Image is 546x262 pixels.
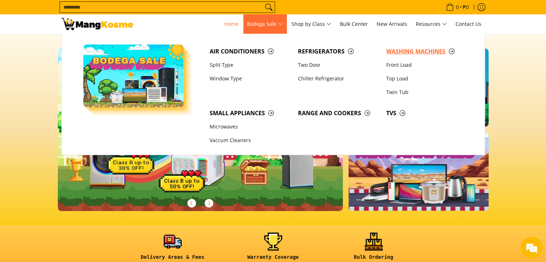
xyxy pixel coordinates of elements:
nav: Main Menu [140,14,485,34]
a: Home [221,14,242,34]
img: Mang Kosme: Your Home Appliances Warehouse Sale Partner! [61,18,133,30]
a: Two Door [294,58,383,72]
span: Washing Machines [386,47,467,56]
span: Bodega Sale [247,20,283,29]
a: Range and Cookers [294,106,383,120]
span: Air Conditioners [210,47,291,56]
span: • [444,3,471,11]
a: Vaccum Cleaners [206,134,294,148]
img: Bodega Sale [83,45,184,107]
span: 0 [455,5,460,10]
span: New Arrivals [377,20,407,27]
span: Resources [416,20,447,29]
a: Bodega Sale [243,14,286,34]
a: Contact Us [452,14,485,34]
a: Top Load [383,72,471,85]
a: Window Type [206,72,294,85]
span: TVs [386,109,467,118]
span: Shop by Class [291,20,331,29]
span: Contact Us [456,20,481,27]
span: Home [224,20,238,27]
span: ₱0 [462,5,470,10]
a: Bulk Center [336,14,372,34]
button: Next [201,195,217,211]
a: Twin Tub [383,85,471,99]
a: Shop by Class [288,14,335,34]
span: Range and Cookers [298,109,379,118]
button: Previous [184,195,200,211]
span: Bulk Center [340,20,368,27]
a: Washing Machines [383,45,471,58]
a: Front Load [383,58,471,72]
a: Refrigerators [294,45,383,58]
a: Small Appliances [206,106,294,120]
a: Chiller Refrigerator [294,72,383,85]
a: Air Conditioners [206,45,294,58]
a: Resources [412,14,451,34]
span: Small Appliances [210,109,291,118]
a: Microwaves [206,120,294,134]
a: More [58,48,366,223]
a: TVs [383,106,471,120]
a: New Arrivals [373,14,411,34]
span: Refrigerators [298,47,379,56]
a: Split Type [206,58,294,72]
button: Search [263,2,275,13]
